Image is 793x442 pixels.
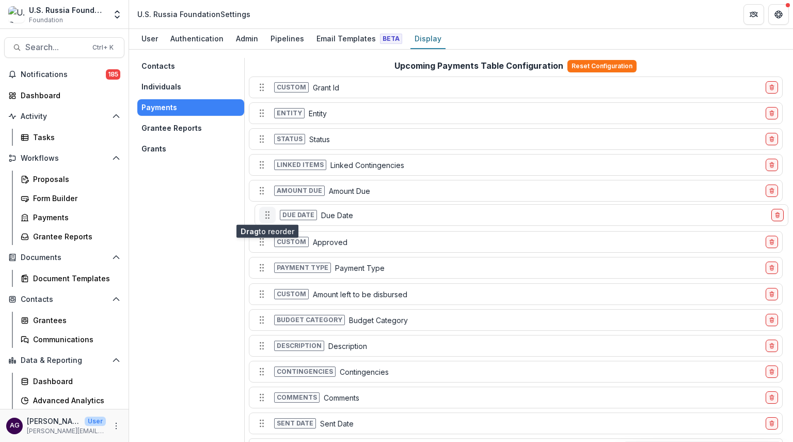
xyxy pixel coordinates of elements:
a: Grantee Reports [17,228,124,245]
div: Display [410,31,446,46]
div: Authentication [166,31,228,46]
p: Amount left to be disbursed [313,289,407,300]
button: Open Documents [4,249,124,266]
button: delete-field-row [766,81,778,94]
div: Document Templates [33,273,116,284]
button: delete-field-row [766,288,778,300]
button: Grantee Reports [137,120,244,136]
button: Move field [253,260,270,276]
a: Form Builder [17,190,124,207]
button: delete-field-row [766,391,778,404]
div: Grantees [33,315,116,326]
div: Ctrl + K [90,42,116,53]
button: Move field [253,131,270,147]
p: Sent Date [320,418,354,429]
span: Entity [274,108,305,118]
div: Email Templates [312,31,406,46]
span: Custom [274,289,309,299]
img: U.S. Russia Foundation [8,6,25,23]
a: Communications [17,331,124,348]
span: Search... [25,42,86,52]
button: Individuals [137,79,244,95]
a: Grantees [17,312,124,329]
button: Move field [253,105,270,121]
div: Communications [33,334,116,345]
div: Payments [33,212,116,223]
p: Due Date [321,210,353,221]
p: [PERSON_NAME] [27,416,81,426]
span: Notifications [21,70,106,79]
button: Open Data & Reporting [4,352,124,369]
button: Move field [253,338,270,354]
span: Comments [274,392,320,403]
p: Budget Category [349,315,408,326]
a: Email Templates Beta [312,29,406,49]
button: Partners [743,4,764,25]
button: delete-field-row [766,417,778,430]
a: User [137,29,162,49]
button: Move field [253,389,270,406]
a: Pipelines [266,29,308,49]
button: delete-field-row [766,262,778,274]
button: delete-field-row [766,365,778,378]
button: delete-field-row [766,133,778,145]
a: Authentication [166,29,228,49]
button: Move field [253,234,270,250]
h2: Upcoming Payments Table Configuration [394,61,563,71]
a: Advanced Analytics [17,392,124,409]
button: delete-field-row [766,107,778,119]
p: Grant Id [313,82,339,93]
button: Payments [137,99,244,116]
p: Payment Type [335,263,385,273]
button: Move field [253,363,270,380]
span: Due date [280,210,317,220]
span: Workflows [21,154,108,163]
a: Display [410,29,446,49]
div: Form Builder [33,193,116,204]
div: Pipelines [266,31,308,46]
button: Move field [253,157,270,173]
button: More [110,420,122,432]
span: Payment type [274,263,331,273]
p: Comments [324,392,359,403]
p: User [85,417,106,426]
div: Dashboard [21,90,116,101]
button: Open Activity [4,108,124,125]
a: Document Templates [17,270,124,287]
a: Proposals [17,171,124,188]
button: Move field [253,312,270,328]
span: Custom [274,82,309,93]
button: Move field [259,207,276,223]
button: Open Contacts [4,291,124,308]
button: Open entity switcher [110,4,124,25]
div: Proposals [33,174,116,185]
button: delete-field-row [766,314,778,326]
p: Entity [309,108,327,119]
button: Move field [253,79,270,96]
span: Sent date [274,418,316,429]
span: Budget category [274,315,345,325]
p: Contingencies [340,367,389,377]
p: Description [328,341,367,352]
p: Status [309,134,330,145]
span: Data & Reporting [21,356,108,365]
button: Contacts [137,58,244,74]
button: Search... [4,37,124,58]
p: Linked Contingencies [330,160,404,171]
button: Open Workflows [4,150,124,166]
span: Custom [274,237,309,247]
div: U.S. Russia Foundation [29,5,106,16]
div: Advanced Analytics [33,395,116,406]
button: Grants [137,141,244,157]
p: [PERSON_NAME][EMAIL_ADDRESS][PERSON_NAME][DOMAIN_NAME] [27,426,106,436]
span: 185 [106,69,120,80]
button: Move field [253,415,270,432]
button: Move field [253,286,270,302]
span: Contingencies [274,367,336,377]
div: Dashboard [33,376,116,387]
p: Amount Due [329,186,370,196]
button: delete-field-row [771,209,784,221]
button: delete-field-row [766,159,778,171]
a: Payments [17,209,124,226]
span: Amount due [274,186,325,196]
